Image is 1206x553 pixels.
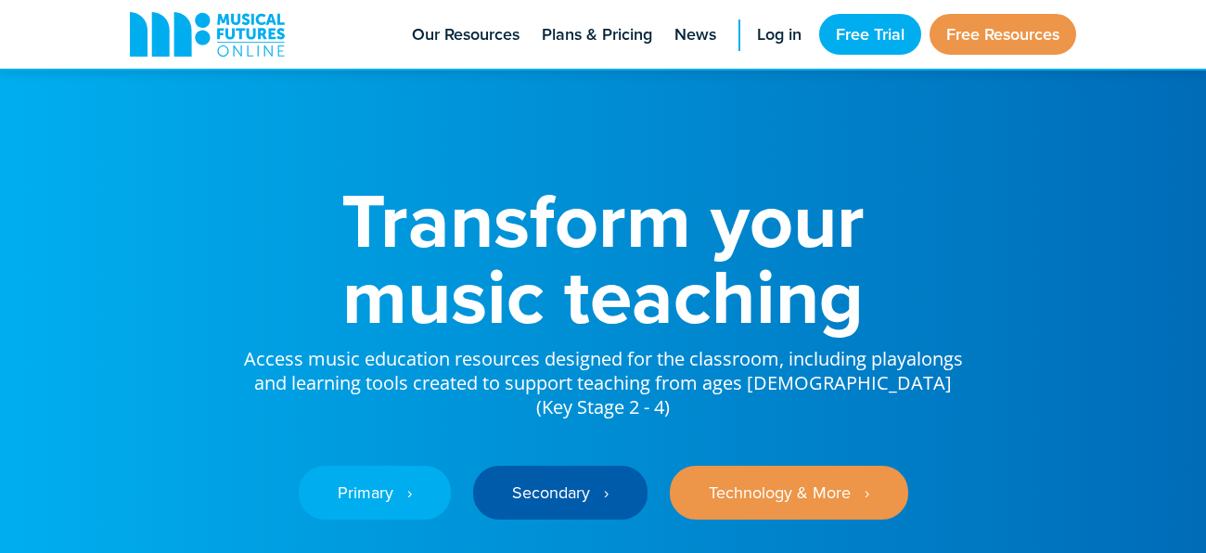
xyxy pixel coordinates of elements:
a: Free Resources [930,14,1076,55]
a: Free Trial [819,14,921,55]
span: Plans & Pricing [542,22,652,47]
a: Secondary ‎‏‏‎ ‎ › [473,466,648,520]
h1: Transform your music teaching [241,182,965,334]
p: Access music education resources designed for the classroom, including playalongs and learning to... [241,334,965,419]
span: Log in [757,22,802,47]
span: News [674,22,716,47]
a: Technology & More ‎‏‏‎ ‎ › [670,466,908,520]
span: Our Resources [412,22,520,47]
a: Primary ‎‏‏‎ ‎ › [299,466,451,520]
